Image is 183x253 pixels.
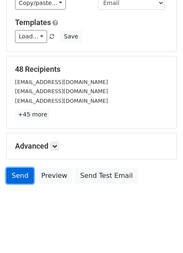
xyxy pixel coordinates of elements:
[60,30,82,43] button: Save
[15,98,108,104] small: [EMAIL_ADDRESS][DOMAIN_NAME]
[75,168,138,184] a: Send Test Email
[141,213,183,253] div: 聊天小组件
[15,30,47,43] a: Load...
[141,213,183,253] iframe: Chat Widget
[6,168,34,184] a: Send
[15,65,168,74] h5: 48 Recipients
[15,142,168,151] h5: Advanced
[36,168,73,184] a: Preview
[15,109,50,120] a: +45 more
[15,88,108,94] small: [EMAIL_ADDRESS][DOMAIN_NAME]
[15,79,108,85] small: [EMAIL_ADDRESS][DOMAIN_NAME]
[15,18,51,27] a: Templates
